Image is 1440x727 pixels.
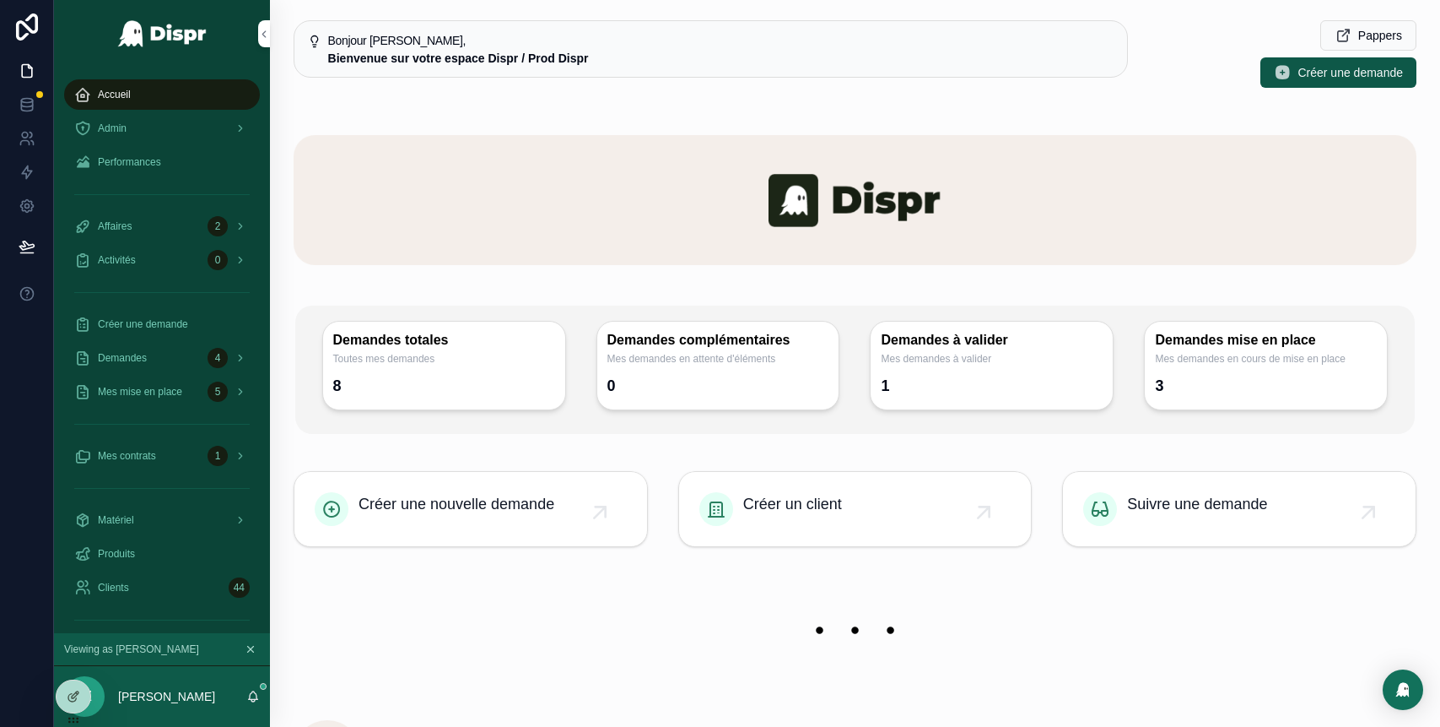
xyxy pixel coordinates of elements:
div: 1 [881,372,889,399]
span: Produits [98,547,135,561]
a: Admin [64,113,260,144]
a: Demandes4 [64,343,260,373]
a: Produits [64,539,260,569]
span: Pappers [1358,27,1402,44]
div: 3 [1155,372,1163,399]
span: Mes demandes en cours de mise en place [1155,352,1377,366]
span: Demandes [98,351,147,365]
a: Clients44 [64,572,260,603]
button: Pappers [1320,20,1416,51]
span: Mes demandes à valider [881,352,1103,366]
div: Open Intercom Messenger [1383,670,1423,710]
div: **Bienvenue sur votre espace Dispr / Prod Dispr** [328,50,1114,67]
h3: Demandes complémentaires [607,332,829,349]
span: Créer une demande [98,317,188,331]
span: Affaires [98,220,132,233]
span: Toutes mes demandes [333,352,555,366]
a: Activités0 [64,245,260,275]
a: Mes mise en place5 [64,377,260,407]
span: Performances [98,155,161,169]
img: App logo [117,20,208,47]
a: Mes contrats1 [64,441,260,471]
div: scrollable content [54,68,270,633]
span: Activités [98,253,136,267]
div: 5 [208,382,228,402]
div: 0 [607,372,616,399]
a: Affaires2 [64,211,260,241]
img: 22208-banner-empty.png [294,594,1416,667]
span: Admin [98,122,127,135]
span: Matériel [98,513,134,527]
span: Créer un client [743,492,842,516]
a: Créer une demande [64,309,260,339]
a: Accueil [64,79,260,110]
div: 0 [208,250,228,270]
span: Accueil [98,88,131,101]
h3: Demandes mise en place [1155,332,1377,349]
a: Matériel [64,505,260,535]
h3: Demandes à valider [881,332,1103,349]
div: 1 [208,446,228,466]
span: Créer une nouvelle demande [359,492,554,516]
span: Créer une demande [1297,64,1403,81]
a: Performances [64,147,260,177]
span: Viewing as [PERSON_NAME] [64,643,199,656]
span: Suivre une demande [1127,492,1267,516]
a: Suivre une demande [1063,472,1416,546]
span: Mes contrats [98,449,156,463]
div: 44 [229,578,250,598]
a: Créer un client [679,472,1032,546]
span: JZ [77,686,92,707]
p: [PERSON_NAME] [118,688,215,705]
div: 2 [208,216,228,236]
div: 4 [208,348,228,368]
strong: Bienvenue sur votre espace Dispr / Prod Dispr [328,52,589,65]
span: Mes demandes en attente d'éléments [607,352,829,366]
h5: Bonjour Jeremy, [328,35,1114,46]
h3: Demandes totales [333,332,555,349]
div: 8 [333,372,342,399]
span: Mes mise en place [98,385,182,399]
img: banner-dispr.png [294,135,1416,265]
button: Créer une demande [1260,57,1416,88]
span: Clients [98,581,129,594]
a: Créer une nouvelle demande [294,472,647,546]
